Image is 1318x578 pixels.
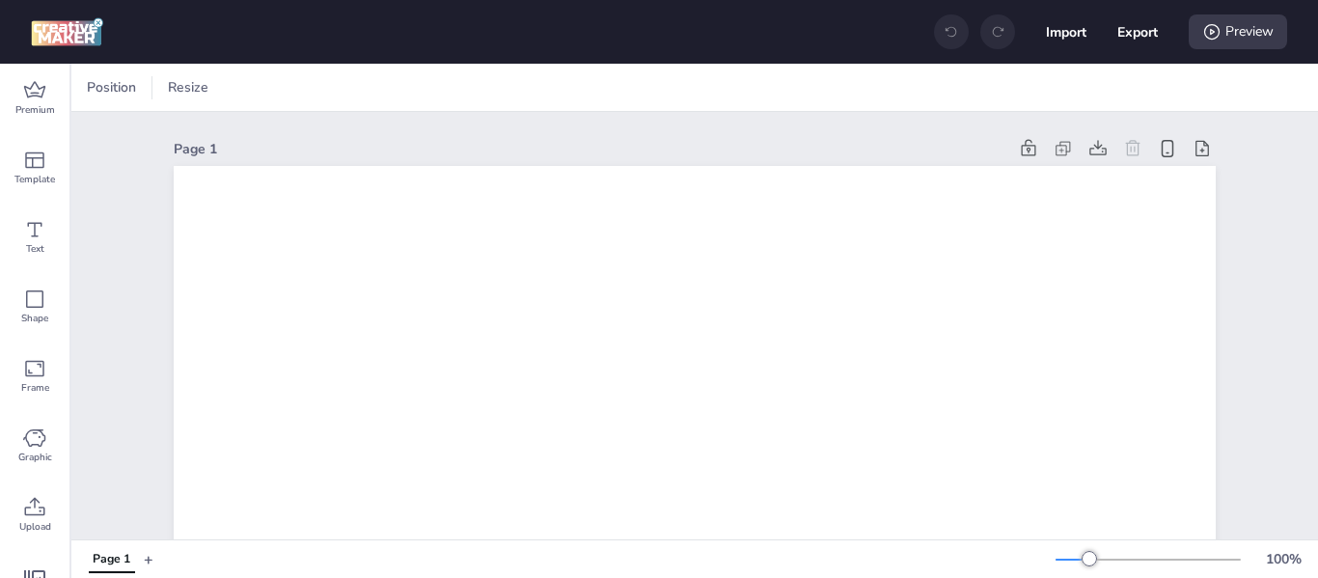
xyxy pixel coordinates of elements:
span: Template [14,172,55,187]
span: Graphic [18,450,52,465]
div: Tabs [79,542,144,576]
span: Resize [164,77,212,97]
div: Preview [1189,14,1287,49]
div: Page 1 [174,139,1007,159]
span: Text [26,241,44,257]
div: Page 1 [93,551,130,568]
span: Upload [19,519,51,535]
button: Export [1117,12,1158,52]
img: logo Creative Maker [31,17,103,46]
div: 100 % [1260,549,1306,569]
button: Import [1046,12,1086,52]
span: Premium [15,102,55,118]
span: Shape [21,311,48,326]
span: Frame [21,380,49,396]
span: Position [83,77,140,97]
button: + [144,542,153,576]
